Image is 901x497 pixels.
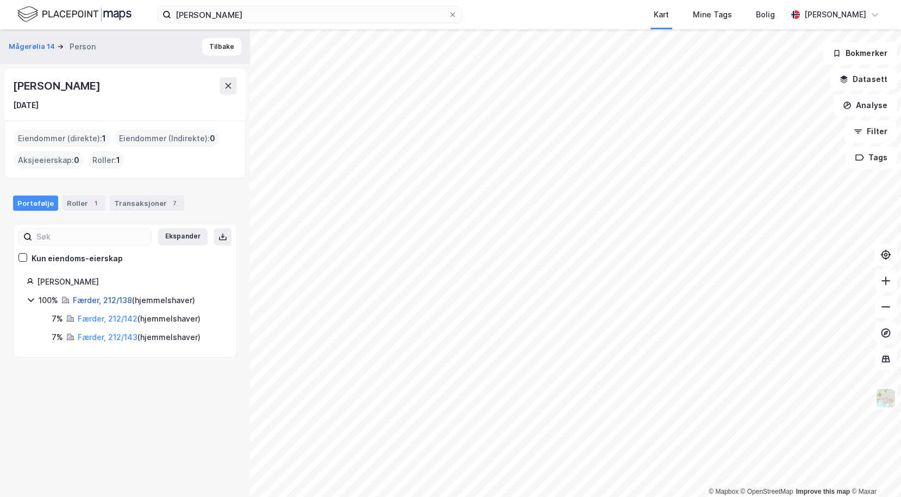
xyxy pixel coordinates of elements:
input: Søk [32,229,151,245]
div: 1 [90,198,101,209]
button: Bokmerker [823,42,897,64]
a: Færder, 212/138 [73,295,132,305]
button: Tilbake [202,38,241,55]
div: Eiendommer (direkte) : [14,130,110,147]
div: Eiendommer (Indirekte) : [115,130,220,147]
div: ( hjemmelshaver ) [78,312,201,325]
div: Kun eiendoms-eierskap [32,252,123,265]
div: [PERSON_NAME] [37,275,223,288]
span: 0 [210,132,215,145]
input: Søk på adresse, matrikkel, gårdeiere, leietakere eller personer [171,7,448,23]
a: Improve this map [796,488,850,495]
div: Aksjeeierskap : [14,152,84,169]
a: Færder, 212/143 [78,332,137,342]
img: logo.f888ab2527a4732fd821a326f86c7f29.svg [17,5,132,24]
button: Mågerølia 14 [9,41,57,52]
div: Roller : [88,152,124,169]
img: Z [875,388,896,408]
button: Datasett [830,68,897,90]
div: Bolig [756,8,775,21]
div: [PERSON_NAME] [804,8,866,21]
div: ( hjemmelshaver ) [73,294,195,307]
span: 1 [102,132,106,145]
button: Analyse [834,95,897,116]
div: Portefølje [13,196,58,211]
span: 1 [116,154,120,167]
div: Person [70,40,96,53]
button: Tags [846,147,897,168]
button: Filter [844,121,897,142]
div: 7% [52,331,63,344]
a: Færder, 212/142 [78,314,137,323]
a: Mapbox [709,488,739,495]
div: Transaksjoner [110,196,184,211]
div: 7% [52,312,63,325]
a: OpenStreetMap [741,488,793,495]
div: Roller [62,196,105,211]
button: Ekspander [158,228,208,246]
div: 100% [39,294,58,307]
iframe: Chat Widget [847,445,901,497]
div: Kart [654,8,669,21]
div: [PERSON_NAME] [13,77,102,95]
div: 7 [169,198,180,209]
div: ( hjemmelshaver ) [78,331,201,344]
span: 0 [74,154,79,167]
div: [DATE] [13,99,39,112]
div: Mine Tags [693,8,732,21]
